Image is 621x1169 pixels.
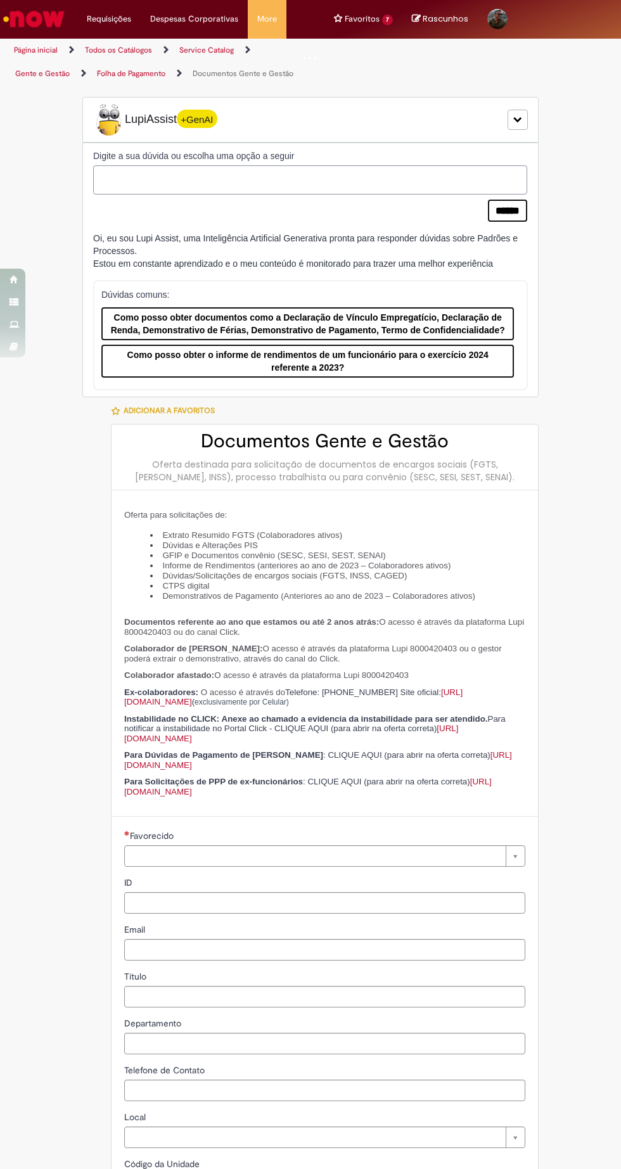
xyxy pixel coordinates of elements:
[93,150,527,162] label: Digite a sua dúvida ou escolha uma opção a seguir
[124,644,262,653] span: Colaborador de [PERSON_NAME]:
[412,13,468,25] a: No momento, sua lista de rascunhos tem 0 Itens
[162,591,475,601] span: Demonstrativos de Pagamento (Anteriores ao ano de 2023 – Colaboradores ativos)
[124,510,227,520] span: Oferta para solicitações de:
[124,687,463,707] span: Telefone: [PHONE_NUMBER] Site oficial: (
[124,670,214,680] span: Colaborador afastado:
[124,714,506,743] span: Para notificar a instabilidade no Portal Click - CLIQUE AQUI (para abrir na oferta correta)
[195,698,289,706] span: exclusivamente por Celular)
[101,288,514,301] p: Dúvidas comuns:
[382,15,393,25] span: 7
[124,617,524,637] span: O acesso é através da plataforma Lupi 8000420403 ou do canal Click.
[14,45,58,55] a: Página inicial
[162,571,407,580] span: Dúvidas/Solicitações de encargos sociais (FGTS, INSS, CAGED)
[193,68,293,79] a: Documentos Gente e Gestão
[124,777,303,786] span: Para Solicitações de PPP de ex-funcionários
[124,1127,525,1148] a: Limpar campo Local
[1,6,67,32] img: ServiceNow
[10,39,301,86] ul: Trilhas de página
[97,68,165,79] a: Folha de Pagamento
[124,1033,525,1054] input: Departamento
[124,644,502,663] span: O acesso é através da plataforma Lupi 8000420403 ou o gestor poderá extrair o demonstrativo, atra...
[124,750,512,770] span: [URL][DOMAIN_NAME]
[162,530,342,540] span: Extrato Resumido FGTS (Colaboradores ativos)
[201,687,285,697] span: O acesso é através do
[257,13,277,25] span: More
[124,750,512,770] a: [URL][DOMAIN_NAME]
[124,406,215,416] span: Adicionar a Favoritos
[111,397,222,424] button: Adicionar a Favoritos
[179,45,234,55] a: Service Catalog
[15,68,70,79] a: Gente e Gestão
[162,551,385,560] span: GFIP e Documentos convênio (SESC, SESI, SEST, SENAI)
[93,232,528,270] div: Oi, eu sou Lupi Assist, uma Inteligência Artificial Generativa pronta para responder dúvidas sobr...
[162,581,209,591] span: CTPS digital
[124,687,463,707] a: [URL][DOMAIN_NAME]
[93,104,217,136] span: LupiAssist
[124,687,198,697] span: Ex-colaboradores:
[162,561,451,570] span: Informe de Rendimentos (anteriores ao ano de 2023 – Colaboradores ativos)
[82,97,539,143] div: LupiLupiAssist+GenAI
[124,831,130,836] span: Necessários
[124,777,492,796] a: [URL][DOMAIN_NAME]
[124,1111,148,1123] span: Local
[124,1064,207,1076] span: Telefone de Contato
[124,986,525,1007] input: Título
[87,13,131,25] span: Requisições
[101,307,514,340] button: Como posso obter documentos como a Declaração de Vínculo Empregatício, Declaração de Renda, Demon...
[124,892,525,914] input: ID
[85,45,152,55] a: Todos os Catálogos
[323,750,490,760] span: : CLIQUE AQUI (para abrir na oferta correta)
[162,540,257,550] span: Dúvidas e Alterações PIS
[124,971,149,982] span: Título
[130,830,176,841] span: Necessários - Favorecido
[124,1018,184,1029] span: Departamento
[423,13,468,25] span: Rascunhos
[124,714,488,724] span: Instabilidade no CLICK: Anexe ao chamado a evidencia da instabilidade para ser atendido.
[214,670,409,680] span: O acesso é através da plataforma Lupi 8000420403
[177,110,217,128] span: +GenAI
[124,777,492,796] span: : CLIQUE AQUI (para abrir na oferta correta)
[124,939,525,961] input: Email
[345,13,380,25] span: Favoritos
[124,1080,525,1101] input: Telefone de Contato
[124,750,323,760] span: Para Dúvidas de Pagamento de [PERSON_NAME]
[93,104,125,136] img: Lupi
[124,924,148,935] span: Email
[124,617,379,627] span: Documentos referente ao ano que estamos ou até 2 anos atrás:
[124,724,458,743] a: [URL][DOMAIN_NAME]
[124,845,525,867] a: Limpar campo Favorecido
[124,431,525,452] h2: Documentos Gente e Gestão
[124,458,525,483] div: Oferta destinada para solicitação de documentos de encargos sociais (FGTS, [PERSON_NAME], INSS), ...
[150,13,238,25] span: Despesas Corporativas
[101,345,514,378] button: Como posso obter o informe de rendimentos de um funcionário para o exercício 2024 referente a 2023?
[124,877,135,888] span: ID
